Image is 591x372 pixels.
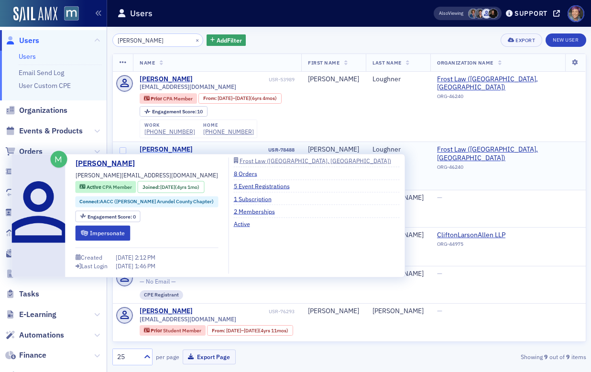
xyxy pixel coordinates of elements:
div: [PERSON_NAME] [372,307,424,316]
span: Engagement Score : [152,108,197,115]
div: ORG-46240 [437,164,579,174]
div: Created [81,255,102,260]
span: CPA Member [163,95,193,102]
div: [PERSON_NAME] [308,307,359,316]
span: Active [87,184,102,190]
a: Frost Law ([GEOGRAPHIC_DATA], [GEOGRAPHIC_DATA]) [437,145,579,162]
div: Prior: Prior: Student Member [140,325,206,336]
span: — [437,193,442,202]
a: Automations [5,330,64,340]
span: [EMAIL_ADDRESS][DOMAIN_NAME] [140,316,236,323]
div: Active: Active: CPA Member [76,181,136,193]
a: Orders [5,146,43,157]
a: View Homepage [57,6,79,22]
a: E-Learning [5,309,56,320]
div: Prior: Prior: CPA Member [140,93,197,104]
span: [DATE] [160,183,175,190]
span: First Name [308,59,339,66]
a: Users [5,35,39,46]
div: ORG-44975 [437,241,524,251]
button: Impersonate [76,226,131,241]
div: [PERSON_NAME] [140,307,193,316]
span: Joined : [142,183,161,191]
button: × [193,35,202,44]
div: Loughner [372,75,424,84]
span: Organizations [19,105,67,116]
div: – (4yrs 11mos) [226,328,288,334]
span: Student Member [163,327,201,334]
a: New User [546,33,586,47]
span: Prior [151,95,163,102]
span: Automations [19,330,64,340]
span: [DATE] [244,327,259,334]
div: USR-76293 [195,308,295,315]
span: From : [212,328,226,334]
strong: 9 [543,352,549,361]
div: Frost Law ([GEOGRAPHIC_DATA], [GEOGRAPHIC_DATA]) [240,158,391,163]
span: 2:12 PM [135,253,155,261]
a: Finance [5,350,46,361]
span: [DATE] [116,253,135,261]
span: [DATE] [218,95,232,101]
span: Lauren McDonough [488,9,498,19]
img: SailAMX [13,7,57,22]
a: Content [5,269,47,279]
h1: Users [130,8,153,19]
a: Frost Law ([GEOGRAPHIC_DATA], [GEOGRAPHIC_DATA]) [437,75,579,92]
a: Active [234,219,257,228]
div: Support [514,9,547,18]
span: [PERSON_NAME][EMAIL_ADDRESS][DOMAIN_NAME] [76,171,218,179]
div: [PERSON_NAME] [308,145,359,154]
a: [PERSON_NAME] [140,145,193,154]
a: Events & Products [5,126,83,136]
span: Frost Law (Annapolis, MD) [437,145,579,162]
span: Mary Beth Halpern [475,9,485,19]
span: Add Filter [217,36,242,44]
div: work [144,122,195,128]
a: Prior Student Member [144,328,201,334]
div: Loughner [372,145,424,154]
div: Last Login [81,263,108,269]
div: ORG-46240 [437,93,579,103]
span: Organization Name [437,59,493,66]
a: User Custom CPE [19,81,71,90]
span: CPA Member [102,184,132,190]
a: Organizations [5,105,67,116]
input: Search… [112,33,204,47]
label: per page [156,352,179,361]
span: Profile [568,5,584,22]
a: Registrations [5,166,66,177]
a: Frost Law ([GEOGRAPHIC_DATA], [GEOGRAPHIC_DATA]) [234,158,400,164]
div: [PERSON_NAME] [140,75,193,84]
span: Viewing [439,10,463,17]
div: From: 2020-05-29 00:00:00 [207,325,293,336]
div: Export [515,38,535,43]
a: 2 Memberships [234,207,282,215]
span: Engagement Score : [88,213,133,219]
div: – (6yrs 4mos) [218,95,277,101]
a: Reports [5,228,46,238]
span: Chris Dougherty [468,9,478,19]
span: Finance [19,350,46,361]
div: Also [439,10,448,16]
span: — [437,306,442,315]
div: [PERSON_NAME] [308,75,359,84]
div: 10 [152,109,203,114]
a: [PHONE_NUMBER] [144,128,195,135]
a: Subscriptions [5,187,66,197]
a: Connect:AACC ([PERSON_NAME] Arundel County Chapter) [79,198,214,206]
span: [DATE] [235,95,250,101]
img: SailAMX [64,6,79,21]
span: Frost Law (Annapolis, MD) [437,75,579,92]
span: Tasks [19,289,39,299]
span: — [437,269,442,278]
div: home [203,122,254,128]
button: AddFilter [207,34,246,46]
a: Users [19,52,36,61]
div: CPE Registrant [140,290,183,300]
div: Showing out of items [435,352,586,361]
div: From: 2014-05-13 00:00:00 [198,93,281,104]
span: Events & Products [19,126,83,136]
